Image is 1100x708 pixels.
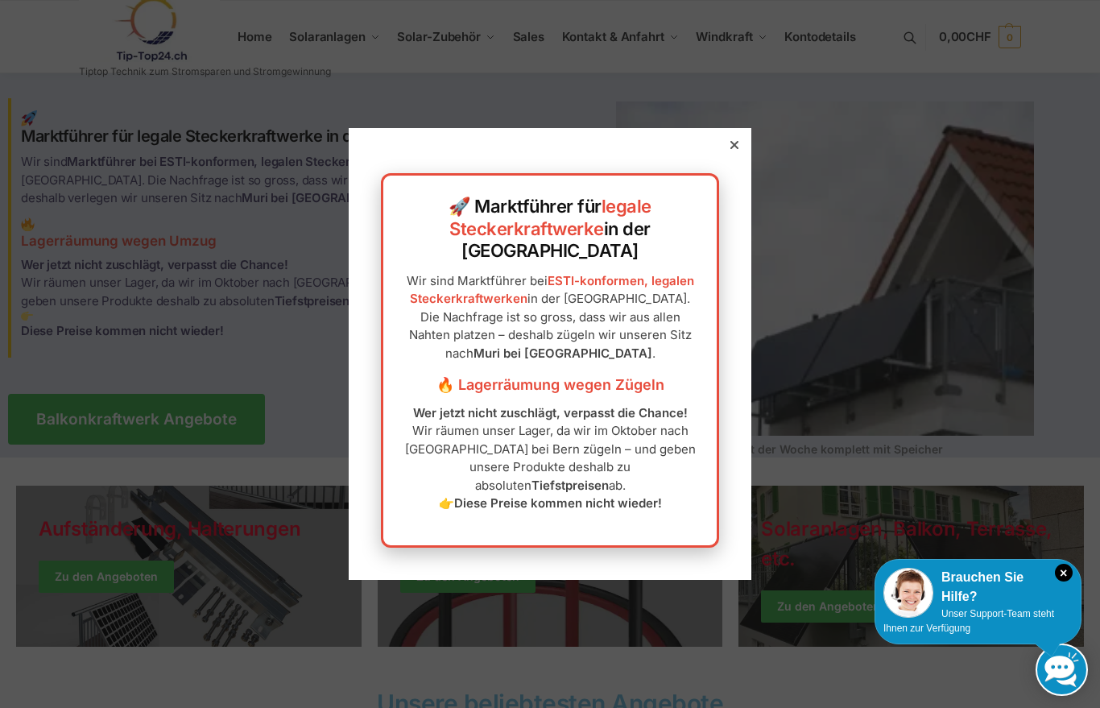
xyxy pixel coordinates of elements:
img: Customer service [883,568,933,618]
strong: Wer jetzt nicht zuschlägt, verpasst die Chance! [413,405,688,420]
h2: 🚀 Marktführer für in der [GEOGRAPHIC_DATA] [399,196,701,263]
p: Wir sind Marktführer bei in der [GEOGRAPHIC_DATA]. Die Nachfrage ist so gross, dass wir aus allen... [399,272,701,363]
i: Schließen [1055,564,1073,582]
span: Unser Support-Team steht Ihnen zur Verfügung [883,608,1054,634]
p: Wir räumen unser Lager, da wir im Oktober nach [GEOGRAPHIC_DATA] bei Bern zügeln – und geben unse... [399,404,701,513]
div: Brauchen Sie Hilfe? [883,568,1073,607]
strong: Diese Preise kommen nicht wieder! [454,495,662,511]
strong: Tiefstpreisen [531,478,609,493]
a: legale Steckerkraftwerke [449,196,651,239]
h3: 🔥 Lagerräumung wegen Zügeln [399,375,701,395]
strong: Muri bei [GEOGRAPHIC_DATA] [473,346,652,361]
a: ESTI-konformen, legalen Steckerkraftwerken [410,273,694,307]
